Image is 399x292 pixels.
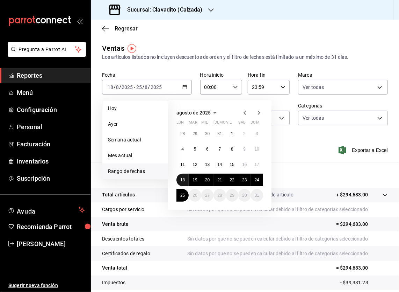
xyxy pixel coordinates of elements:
[108,168,162,175] span: Rango de fechas
[189,127,201,140] button: 29 de julio de 2025
[201,189,213,202] button: 27 de agosto de 2025
[128,44,136,53] img: Tooltip marker
[108,136,162,144] span: Semana actual
[189,158,201,171] button: 12 de agosto de 2025
[201,158,213,171] button: 13 de agosto de 2025
[193,193,197,198] abbr: 26 de agosto de 2025
[8,282,85,289] span: Sugerir nueva función
[121,84,133,90] input: ----
[17,174,85,183] span: Suscripción
[298,73,388,78] label: Marca
[17,71,85,80] span: Reportes
[180,131,185,136] abbr: 28 de julio de 2025
[176,127,189,140] button: 28 de julio de 2025
[217,162,222,167] abbr: 14 de agosto de 2025
[108,152,162,159] span: Mes actual
[238,127,251,140] button: 2 de agosto de 2025
[226,143,238,155] button: 8 de agosto de 2025
[251,143,263,155] button: 10 de agosto de 2025
[217,193,222,198] abbr: 28 de agosto de 2025
[115,25,138,32] span: Regresar
[213,189,226,202] button: 28 de agosto de 2025
[255,193,259,198] abbr: 31 de agosto de 2025
[102,206,145,213] p: Cargos por servicio
[251,189,263,202] button: 31 de agosto de 2025
[176,158,189,171] button: 11 de agosto de 2025
[251,174,263,186] button: 24 de agosto de 2025
[231,131,233,136] abbr: 1 de agosto de 2025
[5,51,86,58] a: Pregunta a Parrot AI
[255,178,259,182] abbr: 24 de agosto de 2025
[17,239,85,249] span: [PERSON_NAME]
[19,46,75,53] span: Pregunta a Parrot AI
[213,127,226,140] button: 31 de julio de 2025
[181,147,184,152] abbr: 4 de agosto de 2025
[226,120,232,127] abbr: viernes
[102,250,150,257] p: Certificados de regalo
[243,131,246,136] abbr: 2 de agosto de 2025
[298,104,388,109] label: Categorías
[17,206,76,214] span: Ayuda
[201,120,208,127] abbr: miércoles
[134,84,135,90] span: -
[238,120,246,127] abbr: sábado
[201,143,213,155] button: 6 de agosto de 2025
[205,162,210,167] abbr: 13 de agosto de 2025
[193,162,197,167] abbr: 12 de agosto de 2025
[238,143,251,155] button: 9 de agosto de 2025
[248,73,290,78] label: Hora fin
[213,158,226,171] button: 14 de agosto de 2025
[238,174,251,186] button: 23 de agosto de 2025
[102,73,192,78] label: Fecha
[213,120,255,127] abbr: jueves
[189,120,197,127] abbr: martes
[340,146,388,154] span: Exportar a Excel
[102,25,138,32] button: Regresar
[189,143,201,155] button: 5 de agosto de 2025
[119,84,121,90] span: /
[336,191,368,199] p: + $294,683.00
[336,264,388,272] p: = $294,683.00
[17,222,85,231] span: Recomienda Parrot
[176,120,184,127] abbr: lunes
[205,131,210,136] abbr: 30 de julio de 2025
[205,193,210,198] abbr: 27 de agosto de 2025
[226,127,238,140] button: 1 de agosto de 2025
[194,147,196,152] abbr: 5 de agosto de 2025
[77,18,82,24] button: open_drawer_menu
[102,264,127,272] p: Venta total
[189,174,201,186] button: 19 de agosto de 2025
[17,88,85,97] span: Menú
[251,120,260,127] abbr: domingo
[230,193,234,198] abbr: 29 de agosto de 2025
[122,6,203,14] h3: Sucursal: Clavadito (Calzada)
[217,178,222,182] abbr: 21 de agosto de 2025
[8,42,86,57] button: Pregunta a Parrot AI
[205,178,210,182] abbr: 20 de agosto de 2025
[193,178,197,182] abbr: 19 de agosto de 2025
[17,105,85,114] span: Configuración
[201,174,213,186] button: 20 de agosto de 2025
[243,147,246,152] abbr: 9 de agosto de 2025
[114,84,116,90] span: /
[108,120,162,128] span: Ayer
[180,162,185,167] abbr: 11 de agosto de 2025
[102,279,125,286] p: Impuestos
[108,105,162,112] span: Hoy
[180,178,185,182] abbr: 18 de agosto de 2025
[102,235,144,243] p: Descuentos totales
[217,131,222,136] abbr: 31 de julio de 2025
[187,250,388,257] p: Sin datos por que no se pueden calcular debido al filtro de categorías seleccionado
[189,189,201,202] button: 26 de agosto de 2025
[256,131,258,136] abbr: 3 de agosto de 2025
[142,84,144,90] span: /
[176,109,219,117] button: agosto de 2025
[251,158,263,171] button: 17 de agosto de 2025
[238,158,251,171] button: 16 de agosto de 2025
[231,147,233,152] abbr: 8 de agosto de 2025
[242,178,247,182] abbr: 23 de agosto de 2025
[251,127,263,140] button: 3 de agosto de 2025
[180,193,185,198] abbr: 25 de agosto de 2025
[193,131,197,136] abbr: 29 de julio de 2025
